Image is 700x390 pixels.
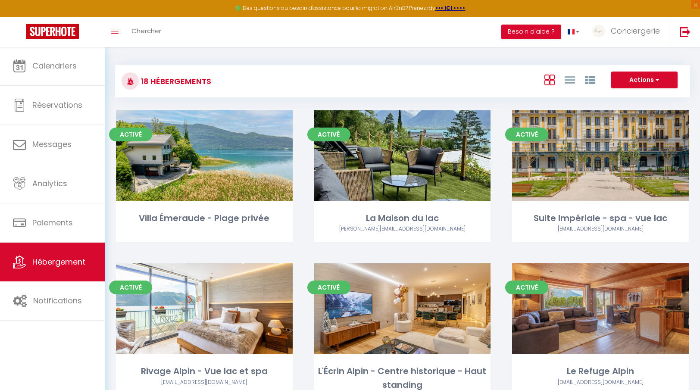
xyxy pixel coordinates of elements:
span: Hébergement [32,256,85,267]
div: Airbnb [512,225,689,233]
div: Airbnb [512,378,689,387]
span: Activé [307,128,350,141]
span: Activé [505,281,548,294]
span: Notifications [33,295,82,306]
span: Paiements [32,217,73,228]
a: Chercher [125,17,168,47]
a: Vue par Groupe [585,72,595,87]
div: Suite Impériale - spa - vue lac [512,212,689,225]
div: Airbnb [314,225,491,233]
div: Airbnb [116,378,293,387]
img: Super Booking [26,24,79,39]
a: Vue en Liste [565,72,575,87]
span: Conciergerie [611,25,660,36]
img: logout [680,26,691,37]
span: Chercher [131,26,161,35]
a: ... Conciergerie [586,17,671,47]
span: Activé [307,281,350,294]
span: Réservations [32,100,82,110]
div: Rivage Alpin - Vue lac et spa [116,365,293,378]
div: Le Refuge Alpin [512,365,689,378]
img: ... [592,25,605,37]
span: Messages [32,139,72,150]
span: Activé [109,281,152,294]
a: >>> ICI <<<< [435,4,466,12]
span: Activé [109,128,152,141]
button: Besoin d'aide ? [501,25,561,39]
span: Analytics [32,178,67,189]
div: La Maison du lac [314,212,491,225]
div: Villa Émeraude - Plage privée [116,212,293,225]
button: Actions [611,72,678,89]
h3: 18 Hébergements [139,72,211,91]
span: Calendriers [32,60,77,71]
span: Activé [505,128,548,141]
a: Vue en Box [544,72,555,87]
